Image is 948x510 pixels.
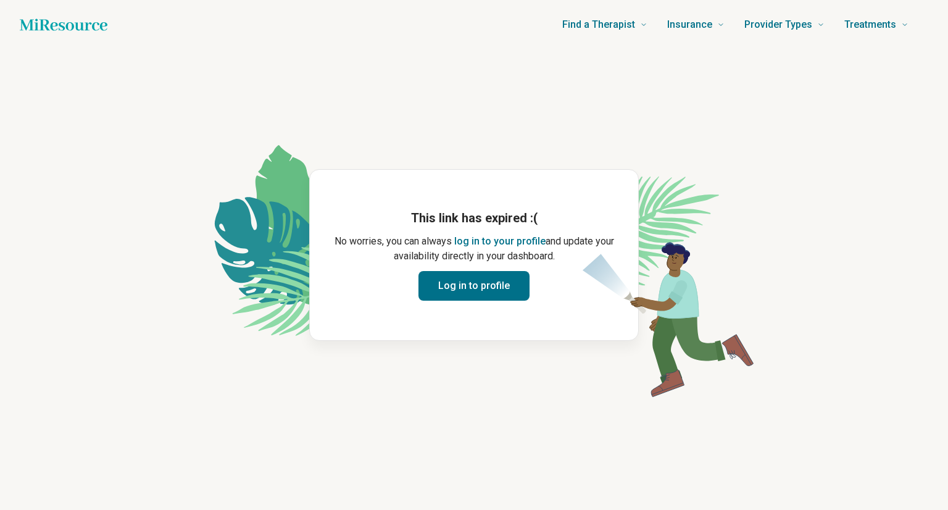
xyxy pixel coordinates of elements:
h1: This link has expired :( [330,209,618,227]
span: Provider Types [744,16,812,33]
p: No worries, you can always and update your availability directly in your dashboard. [330,234,618,264]
span: Find a Therapist [562,16,635,33]
button: log in to your profile [454,234,546,249]
button: Log in to profile [418,271,530,301]
span: Insurance [667,16,712,33]
a: Home page [20,12,107,37]
span: Treatments [844,16,896,33]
